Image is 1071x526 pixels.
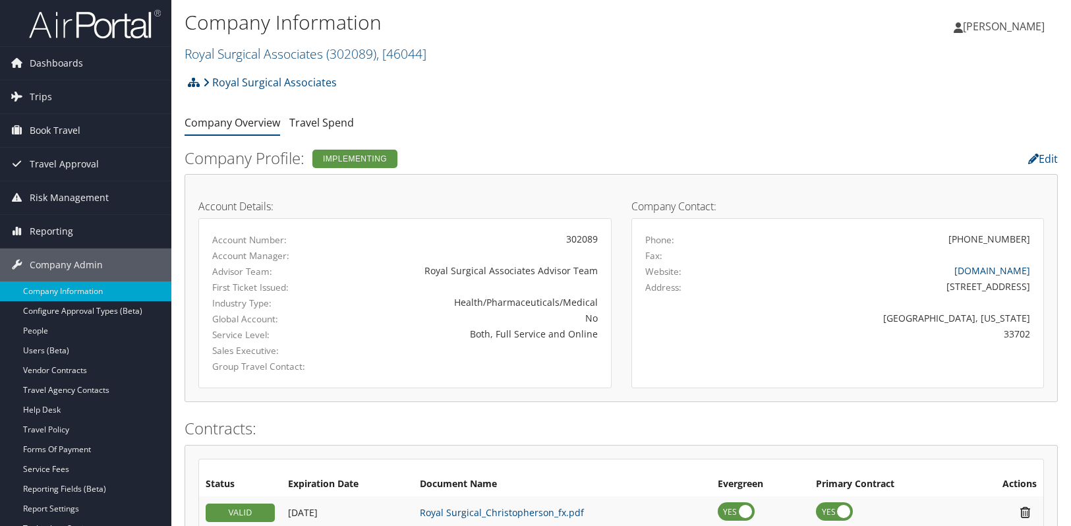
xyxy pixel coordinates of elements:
[30,181,109,214] span: Risk Management
[289,115,354,130] a: Travel Spend
[347,264,598,278] div: Royal Surgical Associates Advisor Team
[203,69,337,96] a: Royal Surgical Associates
[809,473,964,496] th: Primary Contract
[30,114,80,147] span: Book Travel
[199,473,281,496] th: Status
[645,265,681,278] label: Website:
[30,248,103,281] span: Company Admin
[212,281,328,294] label: First Ticket Issued:
[30,80,52,113] span: Trips
[645,281,681,294] label: Address:
[206,504,275,522] div: VALID
[964,473,1043,496] th: Actions
[963,19,1045,34] span: [PERSON_NAME]
[347,295,598,309] div: Health/Pharmaceuticals/Medical
[198,201,612,212] h4: Account Details:
[30,47,83,80] span: Dashboards
[212,360,328,373] label: Group Travel Contact:
[645,233,674,247] label: Phone:
[185,45,426,63] a: Royal Surgical Associates
[746,327,1030,341] div: 33702
[631,201,1045,212] h4: Company Contact:
[326,45,376,63] span: ( 302089 )
[288,506,318,519] span: [DATE]
[420,506,584,519] a: Royal Surgical_Christopherson_fx.pdf
[281,473,413,496] th: Expiration Date
[347,327,598,341] div: Both, Full Service and Online
[413,473,711,496] th: Document Name
[185,147,760,169] h2: Company Profile:
[30,148,99,181] span: Travel Approval
[185,9,767,36] h1: Company Information
[711,473,810,496] th: Evergreen
[288,507,407,519] div: Add/Edit Date
[746,279,1030,293] div: [STREET_ADDRESS]
[185,115,280,130] a: Company Overview
[954,7,1058,46] a: [PERSON_NAME]
[212,344,328,357] label: Sales Executive:
[212,233,328,247] label: Account Number:
[1014,506,1037,519] i: Remove Contract
[29,9,161,40] img: airportal-logo.png
[948,232,1030,246] div: [PHONE_NUMBER]
[645,249,662,262] label: Fax:
[312,150,397,168] div: Implementing
[1028,152,1058,166] a: Edit
[30,215,73,248] span: Reporting
[212,249,328,262] label: Account Manager:
[212,312,328,326] label: Global Account:
[185,417,1058,440] h2: Contracts:
[212,297,328,310] label: Industry Type:
[746,311,1030,325] div: [GEOGRAPHIC_DATA], [US_STATE]
[347,311,598,325] div: No
[347,232,598,246] div: 302089
[212,328,328,341] label: Service Level:
[954,264,1030,277] a: [DOMAIN_NAME]
[212,265,328,278] label: Advisor Team:
[376,45,426,63] span: , [ 46044 ]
